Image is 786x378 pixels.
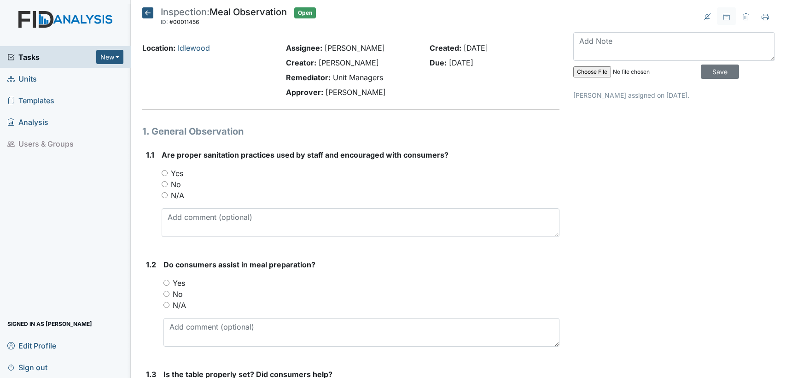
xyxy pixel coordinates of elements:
span: [PERSON_NAME] [326,88,386,97]
span: Signed in as [PERSON_NAME] [7,317,92,331]
strong: Approver: [286,88,323,97]
a: Idlewood [178,43,210,53]
span: ID: [161,18,168,25]
h1: 1. General Observation [142,124,559,138]
span: Open [294,7,316,18]
strong: Due: [430,58,447,67]
input: N/A [162,192,168,198]
p: [PERSON_NAME] assigned on [DATE]. [573,90,775,100]
button: New [96,50,124,64]
span: [DATE] [464,43,488,53]
label: No [173,289,183,300]
span: Are proper sanitation practices used by staff and encouraged with consumers? [162,150,448,159]
strong: Creator: [286,58,316,67]
label: 1.1 [146,149,154,160]
label: No [171,179,181,190]
span: Templates [7,93,54,107]
strong: Remediator: [286,73,331,82]
span: #00011456 [169,18,199,25]
label: N/A [171,190,184,201]
input: Yes [163,280,169,286]
label: Yes [173,278,185,289]
span: [PERSON_NAME] [319,58,379,67]
strong: Created: [430,43,461,53]
label: 1.2 [146,259,156,270]
label: Yes [171,168,183,179]
input: No [163,291,169,297]
span: Edit Profile [7,338,56,353]
input: No [162,181,168,187]
strong: Assignee: [286,43,322,53]
span: [DATE] [449,58,473,67]
span: Units [7,71,37,86]
span: [PERSON_NAME] [325,43,385,53]
span: Inspection: [161,6,210,18]
strong: Location: [142,43,175,53]
input: N/A [163,302,169,308]
input: Save [701,65,739,79]
span: Sign out [7,360,47,374]
span: Do consumers assist in meal preparation? [163,260,315,269]
input: Yes [162,170,168,176]
div: Meal Observation [161,7,287,28]
a: Tasks [7,52,96,63]
span: Analysis [7,115,48,129]
span: Unit Managers [333,73,383,82]
label: N/A [173,300,186,311]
